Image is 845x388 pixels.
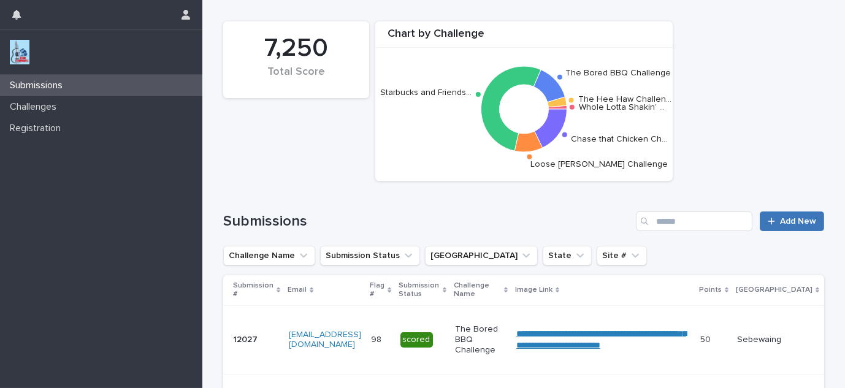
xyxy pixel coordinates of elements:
text: The Hee Haw Challen… [578,95,671,104]
p: 12027 [233,332,260,345]
input: Search [636,211,752,231]
p: 50 [700,332,713,345]
p: Submission # [233,279,273,302]
button: Closest City [425,246,538,265]
div: Total Score [244,66,348,91]
button: State [543,246,592,265]
h1: Submissions [223,213,631,230]
div: Chart by Challenge [375,28,673,48]
text: Whole Lotta Shakin’ … [579,103,665,112]
text: Chase that Chicken Ch… [571,135,667,143]
div: scored [400,332,433,348]
p: Challenge Name [454,279,501,302]
button: Challenge Name [223,246,315,265]
span: Add New [780,217,816,226]
p: Points [699,283,722,297]
a: Add New [760,211,824,231]
p: Image Link [515,283,552,297]
div: 7,250 [244,33,348,64]
p: Flag # [370,279,384,302]
p: The Bored BBQ Challenge [455,324,507,355]
p: Email [288,283,307,297]
button: Site # [597,246,647,265]
p: Submission Status [399,279,440,302]
p: Submissions [5,80,72,91]
button: Submission Status [320,246,420,265]
text: Loose [PERSON_NAME] Challenge [530,160,668,169]
a: [EMAIL_ADDRESS][DOMAIN_NAME] [289,330,361,349]
p: Challenges [5,101,66,113]
p: [GEOGRAPHIC_DATA] [736,283,812,297]
text: Starbucks and Friends… [380,88,472,97]
p: Registration [5,123,71,134]
p: Sebewaing [737,335,822,345]
img: jxsLJbdS1eYBI7rVAS4p [10,40,29,64]
text: The Bored BBQ Challenge [565,69,671,77]
p: 98 [371,332,384,345]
